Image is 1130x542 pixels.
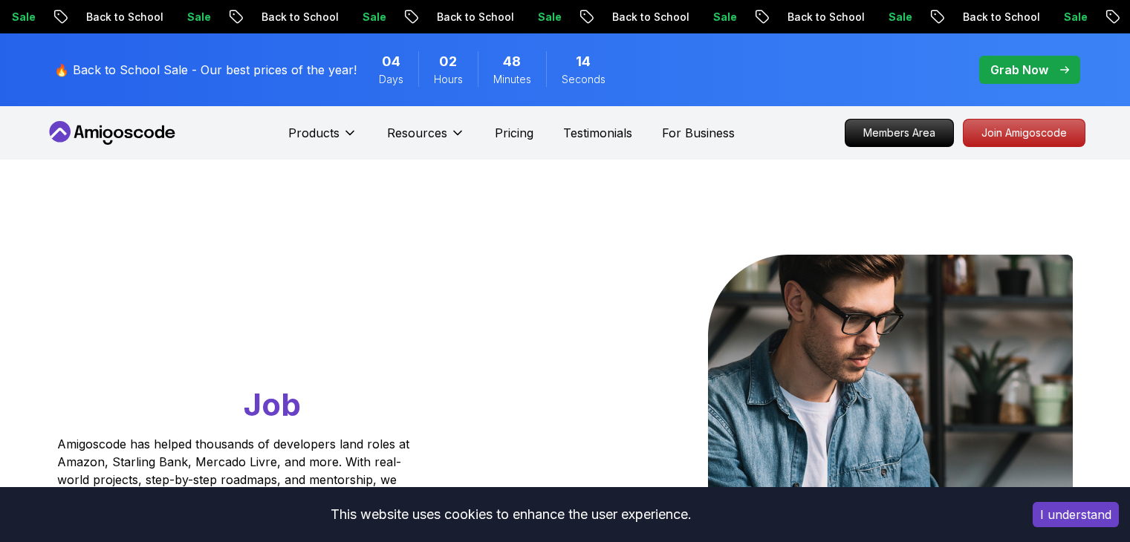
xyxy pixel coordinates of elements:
[576,51,591,72] span: 14 Seconds
[168,10,215,25] p: Sale
[662,124,735,142] a: For Business
[562,72,605,87] span: Seconds
[343,10,391,25] p: Sale
[382,51,400,72] span: 4 Days
[434,72,463,87] span: Hours
[768,10,869,25] p: Back to School
[593,10,694,25] p: Back to School
[963,119,1085,147] a: Join Amigoscode
[1045,10,1092,25] p: Sale
[242,10,343,25] p: Back to School
[418,10,519,25] p: Back to School
[845,120,953,146] p: Members Area
[694,10,741,25] p: Sale
[944,10,1045,25] p: Back to School
[288,124,357,154] button: Products
[67,10,168,25] p: Back to School
[964,120,1085,146] p: Join Amigoscode
[288,124,340,142] p: Products
[244,385,301,423] span: Job
[57,435,414,506] p: Amigoscode has helped thousands of developers land roles at Amazon, Starling Bank, Mercado Livre,...
[387,124,447,142] p: Resources
[379,72,403,87] span: Days
[387,124,465,154] button: Resources
[845,119,954,147] a: Members Area
[439,51,457,72] span: 2 Hours
[11,498,1010,531] div: This website uses cookies to enhance the user experience.
[1033,502,1119,527] button: Accept cookies
[503,51,521,72] span: 48 Minutes
[495,124,533,142] a: Pricing
[57,255,467,426] h1: Go From Learning to Hired: Master Java, Spring Boot & Cloud Skills That Get You the
[990,61,1048,79] p: Grab Now
[493,72,531,87] span: Minutes
[869,10,917,25] p: Sale
[54,61,357,79] p: 🔥 Back to School Sale - Our best prices of the year!
[563,124,632,142] a: Testimonials
[519,10,566,25] p: Sale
